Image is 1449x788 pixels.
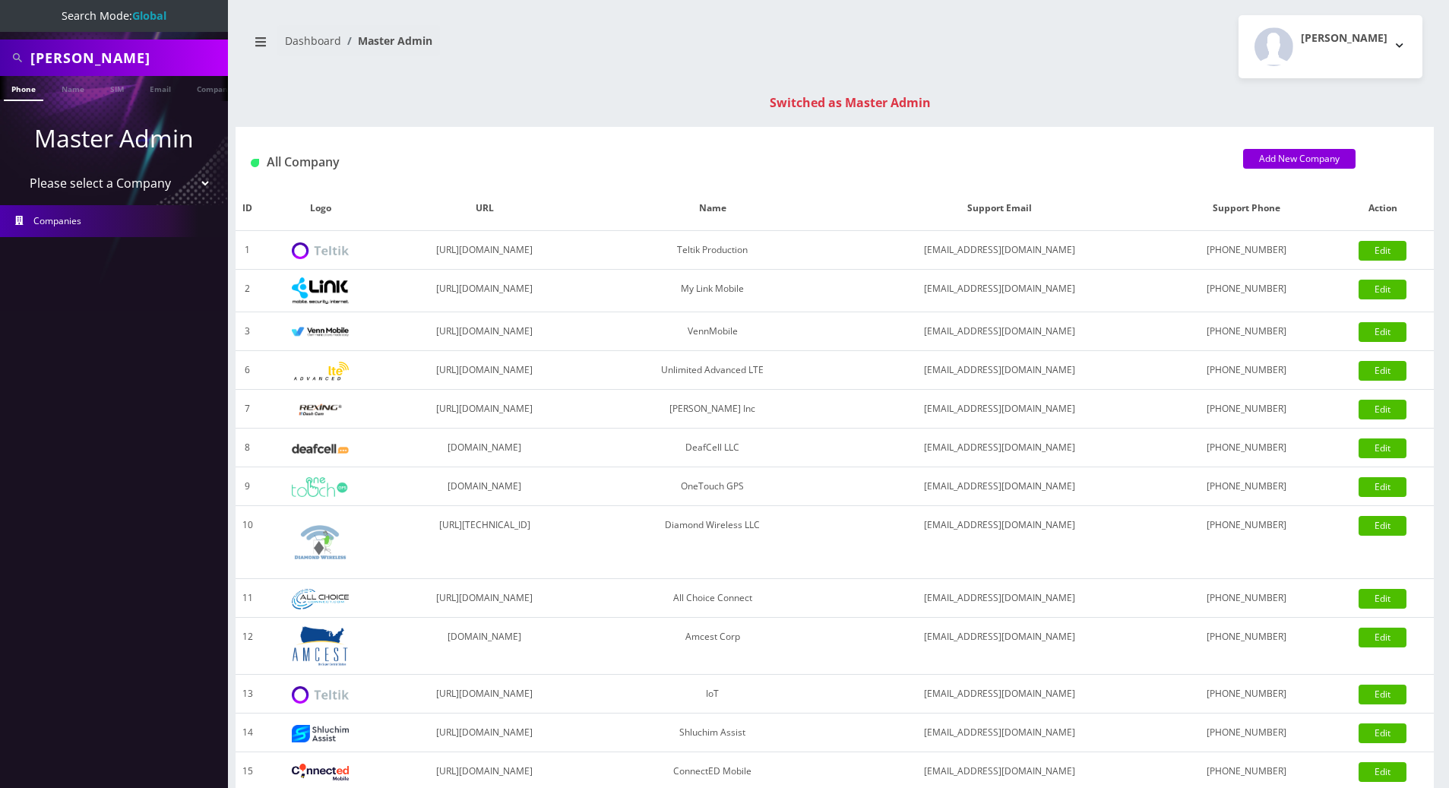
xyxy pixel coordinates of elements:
[1161,186,1331,231] th: Support Phone
[292,625,349,666] img: Amcest Corp
[837,714,1160,752] td: [EMAIL_ADDRESS][DOMAIN_NAME]
[1161,231,1331,270] td: [PHONE_NUMBER]
[1359,723,1406,743] a: Edit
[1243,149,1356,169] a: Add New Company
[251,93,1449,112] div: Switched as Master Admin
[292,277,349,304] img: My Link Mobile
[292,327,349,337] img: VennMobile
[587,429,837,467] td: DeafCell LLC
[292,444,349,454] img: DeafCell LLC
[4,76,43,101] a: Phone
[381,579,587,618] td: [URL][DOMAIN_NAME]
[587,270,837,312] td: My Link Mobile
[1301,32,1387,45] h2: [PERSON_NAME]
[1359,762,1406,782] a: Edit
[381,312,587,351] td: [URL][DOMAIN_NAME]
[1359,589,1406,609] a: Edit
[587,231,837,270] td: Teltik Production
[381,186,587,231] th: URL
[292,725,349,742] img: Shluchim Assist
[381,270,587,312] td: [URL][DOMAIN_NAME]
[236,714,260,752] td: 14
[292,362,349,381] img: Unlimited Advanced LTE
[837,390,1160,429] td: [EMAIL_ADDRESS][DOMAIN_NAME]
[837,186,1160,231] th: Support Email
[1161,390,1331,429] td: [PHONE_NUMBER]
[236,506,260,579] td: 10
[142,76,179,100] a: Email
[1161,714,1331,752] td: [PHONE_NUMBER]
[292,403,349,417] img: Rexing Inc
[837,579,1160,618] td: [EMAIL_ADDRESS][DOMAIN_NAME]
[381,618,587,675] td: [DOMAIN_NAME]
[381,429,587,467] td: [DOMAIN_NAME]
[1161,618,1331,675] td: [PHONE_NUMBER]
[292,242,349,260] img: Teltik Production
[62,8,166,23] span: Search Mode:
[587,675,837,714] td: IoT
[837,351,1160,390] td: [EMAIL_ADDRESS][DOMAIN_NAME]
[247,25,824,68] nav: breadcrumb
[1331,186,1434,231] th: Action
[1359,685,1406,704] a: Edit
[236,675,260,714] td: 13
[1359,628,1406,647] a: Edit
[381,231,587,270] td: [URL][DOMAIN_NAME]
[285,33,341,48] a: Dashboard
[587,351,837,390] td: Unlimited Advanced LTE
[837,506,1160,579] td: [EMAIL_ADDRESS][DOMAIN_NAME]
[837,231,1160,270] td: [EMAIL_ADDRESS][DOMAIN_NAME]
[1161,675,1331,714] td: [PHONE_NUMBER]
[1161,312,1331,351] td: [PHONE_NUMBER]
[189,76,240,100] a: Company
[1359,438,1406,458] a: Edit
[1161,270,1331,312] td: [PHONE_NUMBER]
[1161,467,1331,506] td: [PHONE_NUMBER]
[837,429,1160,467] td: [EMAIL_ADDRESS][DOMAIN_NAME]
[341,33,432,49] li: Master Admin
[587,467,837,506] td: OneTouch GPS
[381,351,587,390] td: [URL][DOMAIN_NAME]
[236,351,260,390] td: 6
[837,467,1160,506] td: [EMAIL_ADDRESS][DOMAIN_NAME]
[30,43,224,72] input: Search All Companies
[33,214,81,227] span: Companies
[1359,241,1406,261] a: Edit
[587,186,837,231] th: Name
[1161,351,1331,390] td: [PHONE_NUMBER]
[381,506,587,579] td: [URL][TECHNICAL_ID]
[837,270,1160,312] td: [EMAIL_ADDRESS][DOMAIN_NAME]
[132,8,166,23] strong: Global
[236,579,260,618] td: 11
[587,390,837,429] td: [PERSON_NAME] Inc
[236,312,260,351] td: 3
[837,312,1160,351] td: [EMAIL_ADDRESS][DOMAIN_NAME]
[587,714,837,752] td: Shluchim Assist
[1161,579,1331,618] td: [PHONE_NUMBER]
[1359,361,1406,381] a: Edit
[260,186,381,231] th: Logo
[54,76,92,100] a: Name
[1359,516,1406,536] a: Edit
[292,764,349,780] img: ConnectED Mobile
[251,155,1220,169] h1: All Company
[236,186,260,231] th: ID
[292,477,349,497] img: OneTouch GPS
[236,618,260,675] td: 12
[1161,429,1331,467] td: [PHONE_NUMBER]
[236,429,260,467] td: 8
[1359,400,1406,419] a: Edit
[1239,15,1422,78] button: [PERSON_NAME]
[837,618,1160,675] td: [EMAIL_ADDRESS][DOMAIN_NAME]
[587,312,837,351] td: VennMobile
[1359,477,1406,497] a: Edit
[587,618,837,675] td: Amcest Corp
[587,579,837,618] td: All Choice Connect
[292,589,349,609] img: All Choice Connect
[381,714,587,752] td: [URL][DOMAIN_NAME]
[1359,280,1406,299] a: Edit
[381,675,587,714] td: [URL][DOMAIN_NAME]
[381,390,587,429] td: [URL][DOMAIN_NAME]
[837,675,1160,714] td: [EMAIL_ADDRESS][DOMAIN_NAME]
[236,231,260,270] td: 1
